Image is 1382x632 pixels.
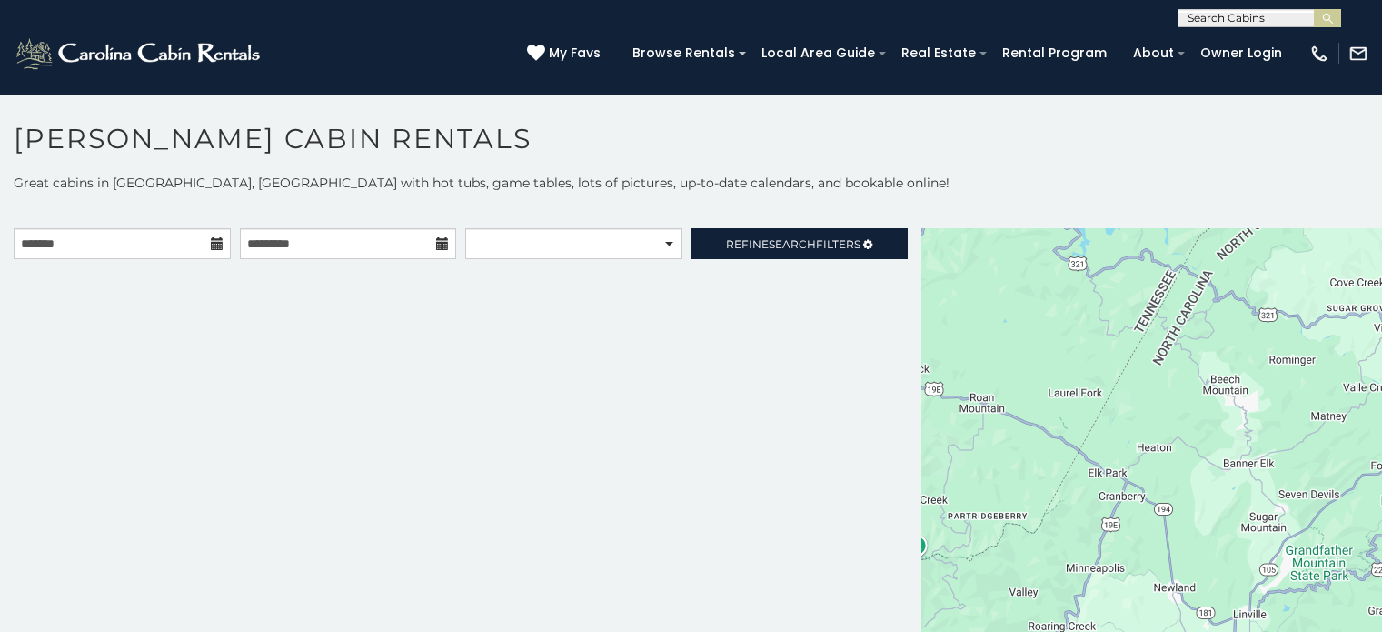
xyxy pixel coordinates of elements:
[726,237,860,251] span: Refine Filters
[993,39,1116,67] a: Rental Program
[1309,44,1329,64] img: phone-regular-white.png
[623,39,744,67] a: Browse Rentals
[1348,44,1368,64] img: mail-regular-white.png
[14,35,265,72] img: White-1-2.png
[752,39,884,67] a: Local Area Guide
[769,237,816,251] span: Search
[1124,39,1183,67] a: About
[691,228,909,259] a: RefineSearchFilters
[549,44,601,63] span: My Favs
[527,44,605,64] a: My Favs
[892,39,985,67] a: Real Estate
[1191,39,1291,67] a: Owner Login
